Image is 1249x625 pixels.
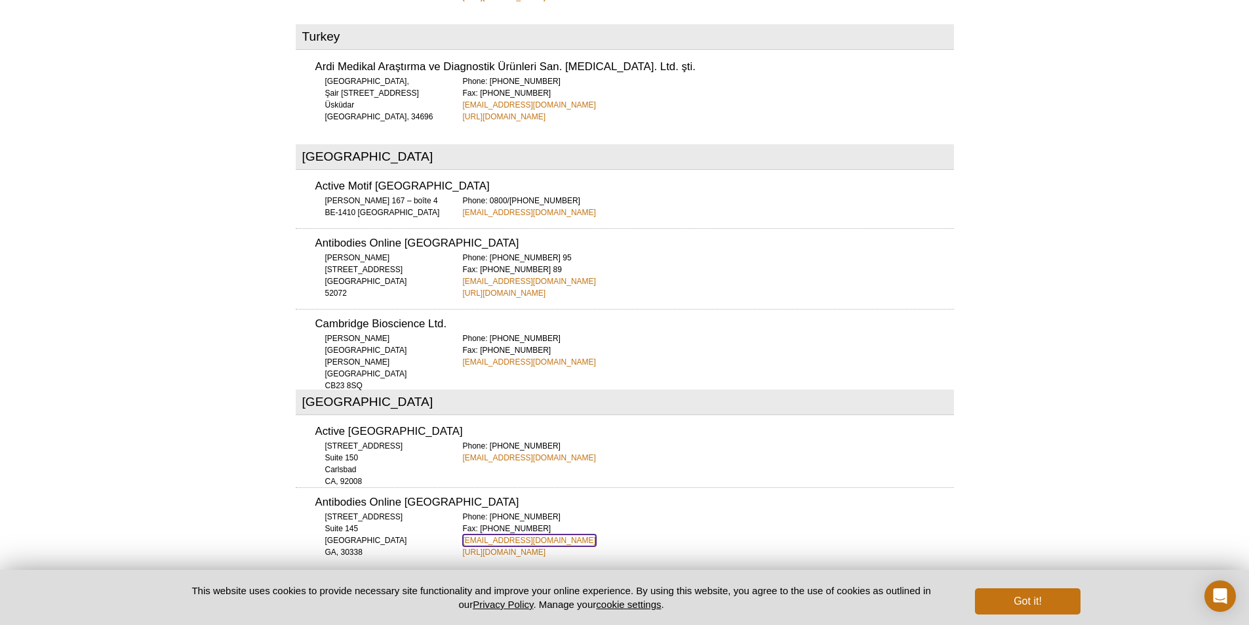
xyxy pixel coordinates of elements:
h2: [GEOGRAPHIC_DATA] [296,390,954,415]
a: Privacy Policy [473,599,533,610]
a: [EMAIL_ADDRESS][DOMAIN_NAME] [463,207,596,218]
h2: Turkey [296,24,954,50]
a: [EMAIL_ADDRESS][DOMAIN_NAME] [463,99,596,111]
a: [EMAIL_ADDRESS][DOMAIN_NAME] [463,275,596,287]
div: [PERSON_NAME][STREET_ADDRESS] [GEOGRAPHIC_DATA] 52072 [315,252,446,299]
a: [EMAIL_ADDRESS][DOMAIN_NAME] [463,534,596,546]
p: This website uses cookies to provide necessary site functionality and improve your online experie... [169,584,954,611]
h3: Active [GEOGRAPHIC_DATA] [315,426,954,437]
div: Phone: [PHONE_NUMBER] [463,440,954,464]
h2: [GEOGRAPHIC_DATA] [296,144,954,170]
h3: Cambridge Bioscience Ltd. [315,319,954,330]
a: [EMAIL_ADDRESS][DOMAIN_NAME] [463,452,596,464]
h3: Antibodies Online [GEOGRAPHIC_DATA] [315,497,954,508]
a: [EMAIL_ADDRESS][DOMAIN_NAME] [463,356,596,368]
div: [PERSON_NAME] 167 – boîte 4 BE-1410 [GEOGRAPHIC_DATA] [315,195,446,218]
h3: Antibodies Online [GEOGRAPHIC_DATA] [315,238,954,249]
div: Phone: 0800/[PHONE_NUMBER] [463,195,954,218]
button: Got it! [975,588,1080,615]
div: Phone: [PHONE_NUMBER] Fax: [PHONE_NUMBER] [463,333,954,368]
a: [URL][DOMAIN_NAME] [463,111,546,123]
button: cookie settings [596,599,661,610]
h3: Active Motif [GEOGRAPHIC_DATA] [315,181,954,192]
div: [PERSON_NAME][GEOGRAPHIC_DATA] [PERSON_NAME] [GEOGRAPHIC_DATA] CB23 8SQ [315,333,446,392]
div: Phone: [PHONE_NUMBER] Fax: [PHONE_NUMBER] [463,511,954,558]
h3: Ardi Medikal Araştırma ve Diagnostik Ürünleri San. [MEDICAL_DATA]. Ltd. şti. [315,62,954,73]
div: [GEOGRAPHIC_DATA], Şair [STREET_ADDRESS] Üsküdar [GEOGRAPHIC_DATA], 34696 [315,75,446,123]
a: [URL][DOMAIN_NAME] [463,546,546,558]
div: [STREET_ADDRESS] Suite 150 Carlsbad CA, 92008 [315,440,446,487]
div: Open Intercom Messenger [1204,580,1236,612]
div: [STREET_ADDRESS] Suite 145 [GEOGRAPHIC_DATA] GA, 30338 [315,511,446,558]
div: Phone: [PHONE_NUMBER] Fax: [PHONE_NUMBER] [463,75,954,123]
a: [URL][DOMAIN_NAME] [463,287,546,299]
div: Phone: [PHONE_NUMBER] 95 Fax: [PHONE_NUMBER] 89 [463,252,954,299]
